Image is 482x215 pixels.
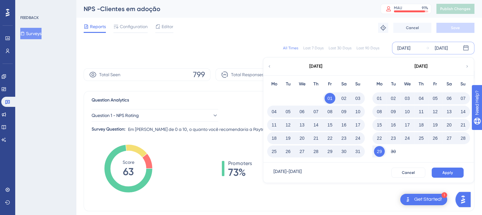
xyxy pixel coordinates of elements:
[456,80,470,88] div: Su
[309,80,323,88] div: Th
[162,23,173,30] span: Editor
[444,93,454,104] button: 06
[428,80,442,88] div: Fr
[20,15,39,20] div: FEEDBACK
[436,23,474,33] button: Save
[404,196,412,203] img: launcher-image-alternative-text
[325,106,335,117] button: 08
[120,23,148,30] span: Configuration
[402,120,413,130] button: 17
[393,23,431,33] button: Cancel
[402,106,413,117] button: 10
[303,46,324,51] div: Last 7 Days
[338,106,349,117] button: 09
[388,106,399,117] button: 09
[231,71,264,78] span: Total Responses
[281,80,295,88] div: Tu
[269,146,280,157] button: 25
[415,63,427,70] div: [DATE]
[458,120,468,130] button: 21
[123,160,134,165] tspan: Score
[283,46,298,51] div: All Times
[311,106,321,117] button: 07
[269,106,280,117] button: 04
[228,167,252,177] span: 73%
[267,80,281,88] div: Mo
[325,120,335,130] button: 15
[297,146,307,157] button: 27
[388,120,399,130] button: 16
[416,93,427,104] button: 04
[325,133,335,144] button: 22
[352,133,363,144] button: 24
[99,71,120,78] span: Total Seen
[283,133,293,144] button: 19
[325,146,335,157] button: 29
[352,120,363,130] button: 17
[430,93,440,104] button: 05
[422,5,428,10] div: 91 %
[430,133,440,144] button: 26
[309,63,322,70] div: [DATE]
[397,44,410,52] div: [DATE]
[442,170,453,175] span: Apply
[451,25,460,30] span: Save
[84,4,365,13] div: NPS -Clientes em adoção
[92,126,125,133] div: Survey Question:
[458,106,468,117] button: 14
[436,4,474,14] button: Publish Changes
[329,46,351,51] div: Last 30 Days
[374,106,385,117] button: 08
[374,133,385,144] button: 22
[400,194,447,205] div: Open Get Started! checklist, remaining modules: 1
[352,146,363,157] button: 31
[430,106,440,117] button: 12
[92,112,139,119] span: Question 1 - NPS Rating
[400,80,414,88] div: We
[269,120,280,130] button: 11
[283,120,293,130] button: 12
[15,2,40,9] span: Need Help?
[394,5,402,10] div: MAU
[269,133,280,144] button: 18
[325,93,335,104] button: 01
[444,133,454,144] button: 27
[402,170,415,175] span: Cancel
[444,120,454,130] button: 20
[338,133,349,144] button: 23
[442,80,456,88] div: Sa
[20,28,42,39] button: Surveys
[416,133,427,144] button: 25
[458,133,468,144] button: 28
[357,46,379,51] div: Last 90 Days
[338,120,349,130] button: 16
[432,168,464,178] button: Apply
[430,120,440,130] button: 19
[374,120,385,130] button: 15
[297,133,307,144] button: 20
[440,6,471,11] span: Publish Changes
[372,80,386,88] div: Mo
[414,80,428,88] div: Th
[441,192,447,198] div: 1
[338,146,349,157] button: 30
[92,96,129,104] span: Question Analytics
[338,93,349,104] button: 02
[458,93,468,104] button: 07
[337,80,351,88] div: Sa
[123,166,134,178] tspan: 63
[193,70,205,80] span: 799
[228,160,252,167] span: Promoters
[352,106,363,117] button: 10
[416,120,427,130] button: 18
[297,106,307,117] button: 06
[283,146,293,157] button: 26
[311,146,321,157] button: 28
[435,44,448,52] div: [DATE]
[391,168,425,178] button: Cancel
[414,196,442,203] div: Get Started!
[386,80,400,88] div: Tu
[444,106,454,117] button: 13
[323,80,337,88] div: Fr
